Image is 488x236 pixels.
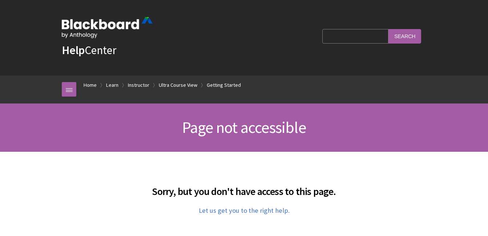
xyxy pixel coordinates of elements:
a: Home [84,81,97,90]
a: Let us get you to the right help. [199,206,290,215]
h2: Sorry, but you don't have access to this page. [62,175,426,199]
input: Search [388,29,421,43]
a: Getting Started [207,81,241,90]
img: Blackboard by Anthology [62,17,153,38]
a: HelpCenter [62,43,116,57]
a: Ultra Course View [159,81,197,90]
span: Page not accessible [182,117,306,137]
a: Learn [106,81,118,90]
a: Instructor [128,81,149,90]
strong: Help [62,43,85,57]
